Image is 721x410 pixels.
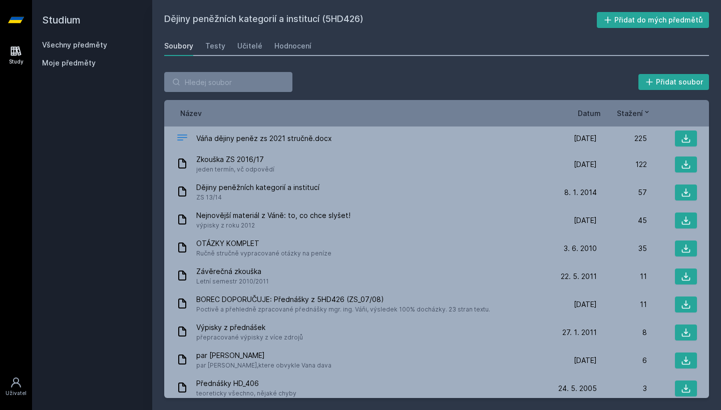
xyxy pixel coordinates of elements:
[578,108,601,118] button: Datum
[6,389,27,397] div: Uživatel
[574,159,597,169] span: [DATE]
[196,350,331,360] span: par [PERSON_NAME]
[2,371,30,402] a: Uživatel
[2,40,30,70] a: Study
[597,383,647,393] div: 3
[597,12,709,28] button: Přidat do mých předmětů
[561,271,597,281] span: 22. 5. 2011
[274,41,311,51] div: Hodnocení
[196,294,490,304] span: BOREC DOPORUČUJE: Přednášky z 5HD426 (ZS_07/08)
[597,133,647,143] div: 225
[180,108,202,118] button: Název
[558,383,597,393] span: 24. 5. 2005
[42,40,107,49] a: Všechny předměty
[42,58,96,68] span: Moje předměty
[574,355,597,365] span: [DATE]
[196,192,319,202] span: ZS 13/14
[196,133,332,143] span: Váňa dějiny peněz zs 2021 stručně.docx
[597,243,647,253] div: 35
[274,36,311,56] a: Hodnocení
[196,266,269,276] span: Závěrečná zkouška
[176,131,188,146] div: DOCX
[574,299,597,309] span: [DATE]
[597,327,647,337] div: 8
[196,322,303,332] span: Výpisky z přednášek
[196,164,274,174] span: jeden termín, vč odpovědí
[597,215,647,225] div: 45
[196,238,331,248] span: OTÁZKY KOMPLET
[205,41,225,51] div: Testy
[574,215,597,225] span: [DATE]
[164,36,193,56] a: Soubory
[196,220,350,230] span: výpisky z roku 2012
[597,159,647,169] div: 122
[196,182,319,192] span: Dějiny peněžních kategorií a institucí
[196,304,490,314] span: Poctivě a přehledně zpracované přednášky mgr. ing. Váňi, výsledek 100% docházky. 23 stran textu.
[564,187,597,197] span: 8. 1. 2014
[164,72,292,92] input: Hledej soubor
[574,133,597,143] span: [DATE]
[638,74,709,90] button: Přidat soubor
[617,108,651,118] button: Stažení
[597,187,647,197] div: 57
[196,276,269,286] span: Letní semestr 2010/2011
[205,36,225,56] a: Testy
[237,36,262,56] a: Učitelé
[196,332,303,342] span: přepracované výpisky z více zdrojů
[597,299,647,309] div: 11
[196,388,296,398] span: teoreticky všechno, nějaké chyby
[9,58,24,65] div: Study
[562,327,597,337] span: 27. 1. 2011
[196,378,296,388] span: Přednášky HD_406
[196,154,274,164] span: Zkouška ZS 2016/17
[196,360,331,370] span: par [PERSON_NAME],ktere obvykle Vana dava
[617,108,643,118] span: Stažení
[597,271,647,281] div: 11
[164,41,193,51] div: Soubory
[196,248,331,258] span: Ručně stručně vypracované otázky na peníze
[237,41,262,51] div: Učitelé
[164,12,597,28] h2: Dějiny peněžních kategorií a institucí (5HD426)
[597,355,647,365] div: 6
[564,243,597,253] span: 3. 6. 2010
[196,210,350,220] span: Nejnovější materiál z Váně: to, co chce slyšet!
